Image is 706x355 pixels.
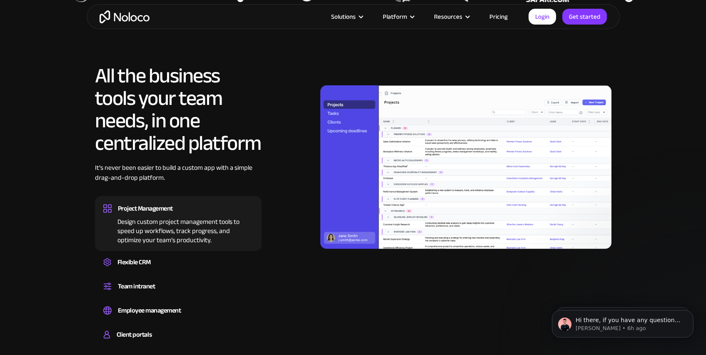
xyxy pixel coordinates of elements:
[424,11,479,22] div: Resources
[372,11,424,22] div: Platform
[529,9,556,25] a: Login
[103,215,253,245] div: Design custom project management tools to speed up workflows, track progress, and optimize your t...
[103,268,253,271] div: Create a custom CRM that you can adapt to your business’s needs, centralize your workflows, and m...
[383,11,407,22] div: Platform
[103,317,253,319] div: Easily manage employee information, track performance, and handle HR tasks from a single platform.
[95,65,262,154] h2: All the business tools your team needs, in one centralized platform
[118,304,181,317] div: Employee management
[331,11,356,22] div: Solutions
[103,341,253,343] div: Build a secure, fully-branded, and personalized client portal that lets your customers self-serve.
[118,280,155,293] div: Team intranet
[479,11,518,22] a: Pricing
[118,202,173,215] div: Project Management
[434,11,462,22] div: Resources
[100,10,150,23] a: home
[562,9,607,25] a: Get started
[95,163,262,195] div: It’s never been easier to build a custom app with a simple drag-and-drop platform.
[117,256,151,268] div: Flexible CRM
[103,293,253,295] div: Set up a central space for your team to collaborate, share information, and stay up to date on co...
[117,328,152,341] div: Client portals
[321,11,372,22] div: Solutions
[539,293,706,351] iframe: Intercom notifications message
